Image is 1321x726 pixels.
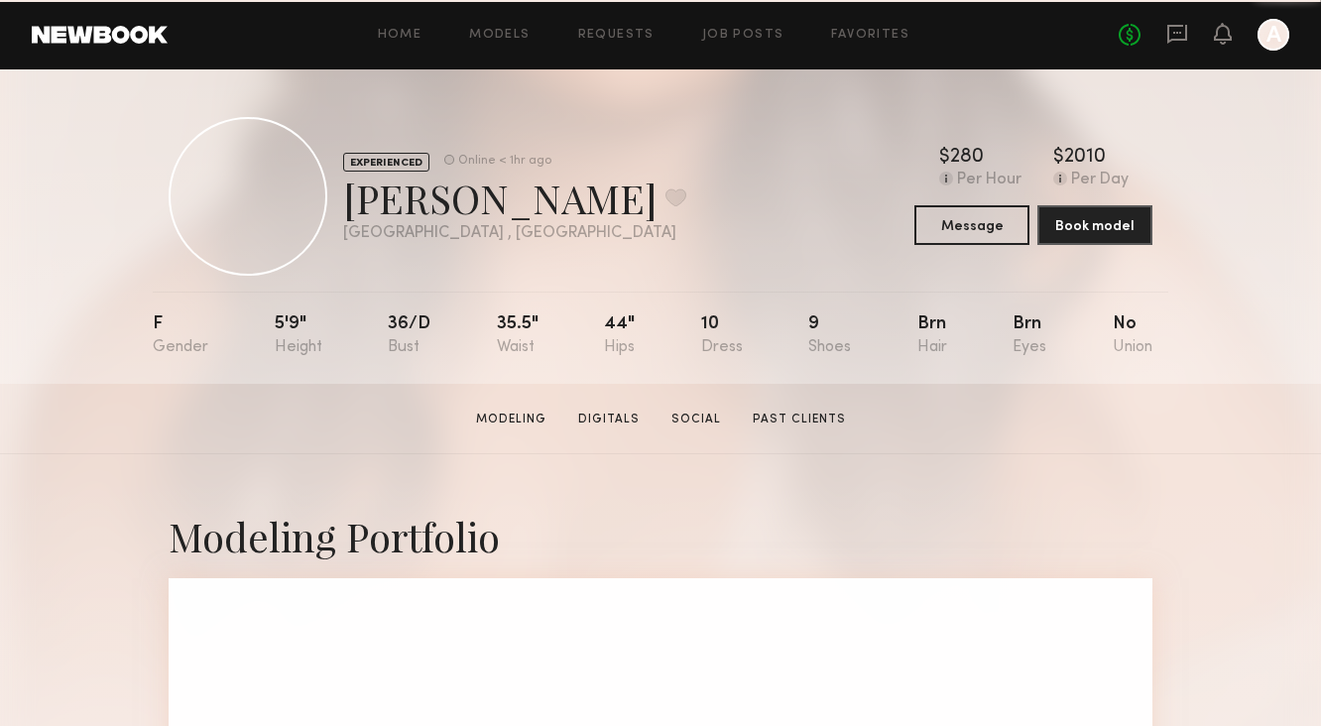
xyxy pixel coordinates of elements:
div: F [153,315,208,356]
div: [GEOGRAPHIC_DATA] , [GEOGRAPHIC_DATA] [343,225,686,242]
div: Brn [917,315,947,356]
div: Brn [1013,315,1046,356]
div: 5'9" [275,315,322,356]
a: Favorites [831,29,909,42]
div: 2010 [1064,148,1106,168]
a: Social [663,411,729,428]
a: Digitals [570,411,648,428]
button: Book model [1037,205,1152,245]
button: Message [914,205,1029,245]
div: No [1113,315,1152,356]
div: 35.5" [497,315,539,356]
a: Job Posts [702,29,784,42]
div: [PERSON_NAME] [343,172,686,224]
a: Requests [578,29,655,42]
div: Modeling Portfolio [169,510,1152,562]
div: 44" [604,315,635,356]
div: 36/d [388,315,430,356]
a: A [1258,19,1289,51]
div: Online < 1hr ago [458,155,551,168]
div: Per Day [1071,172,1129,189]
div: 280 [950,148,984,168]
div: $ [1053,148,1064,168]
div: Per Hour [957,172,1021,189]
a: Modeling [468,411,554,428]
a: Past Clients [745,411,854,428]
a: Models [469,29,530,42]
div: EXPERIENCED [343,153,429,172]
div: 10 [701,315,743,356]
div: 9 [808,315,851,356]
div: $ [939,148,950,168]
a: Home [378,29,422,42]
